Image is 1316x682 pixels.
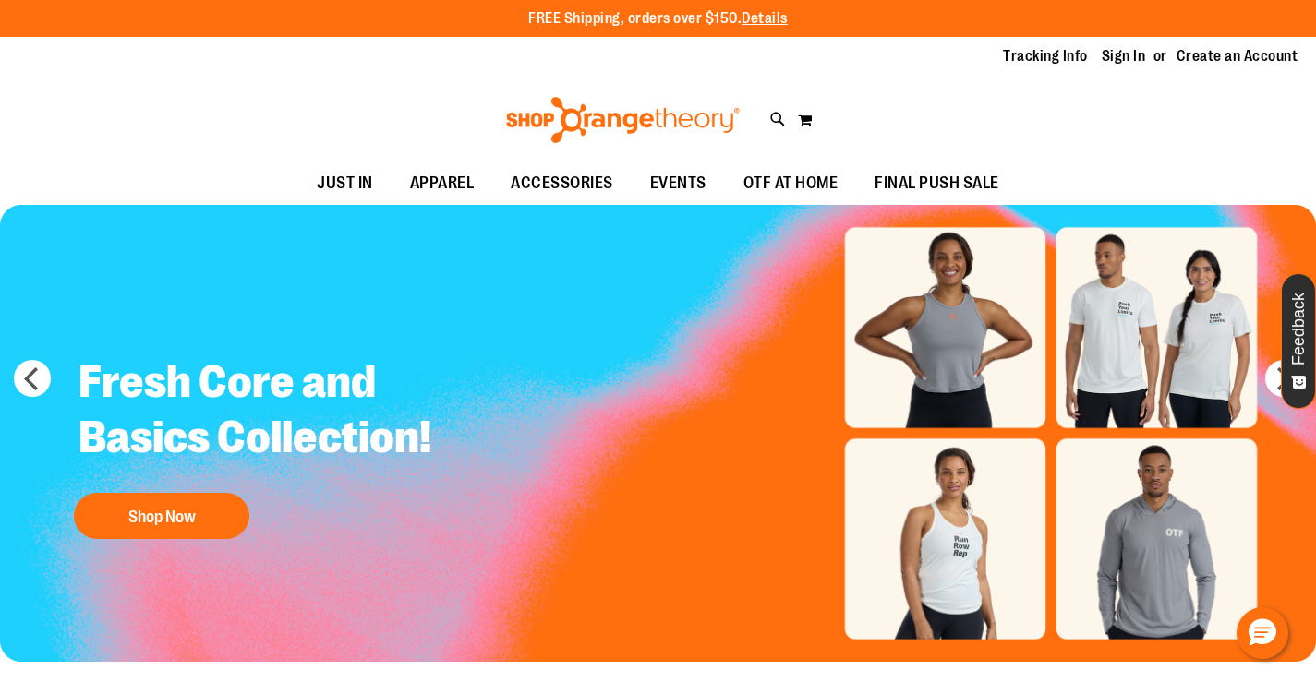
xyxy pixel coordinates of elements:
a: ACCESSORIES [492,162,632,205]
span: APPAREL [410,162,475,204]
a: APPAREL [392,162,493,205]
a: Details [742,10,788,27]
span: EVENTS [650,162,706,204]
h2: Fresh Core and Basics Collection! [65,341,525,484]
a: Sign In [1102,46,1146,66]
a: OTF AT HOME [725,162,857,205]
img: Shop Orangetheory [503,97,743,143]
button: Feedback - Show survey [1281,273,1316,409]
p: FREE Shipping, orders over $150. [528,8,788,30]
a: Create an Account [1177,46,1298,66]
a: FINAL PUSH SALE [856,162,1018,205]
a: Tracking Info [1003,46,1088,66]
span: FINAL PUSH SALE [875,162,999,204]
button: prev [14,360,51,397]
span: ACCESSORIES [511,162,613,204]
a: Fresh Core and Basics Collection! Shop Now [65,341,525,548]
span: JUST IN [317,162,373,204]
span: OTF AT HOME [743,162,839,204]
button: next [1265,360,1302,397]
button: Shop Now [74,493,249,539]
span: Feedback [1290,293,1308,365]
a: JUST IN [298,162,392,205]
button: Hello, have a question? Let’s chat. [1237,607,1288,659]
a: EVENTS [632,162,725,205]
